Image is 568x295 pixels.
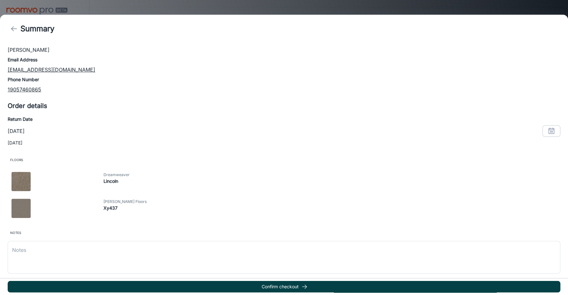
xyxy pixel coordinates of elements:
[8,116,560,123] h6: Return Date
[8,139,560,146] p: [DATE]
[104,178,562,185] h6: Lincoln
[8,76,560,83] h6: Phone Number
[8,227,560,238] span: Notes
[8,281,560,292] button: Confirm checkout
[8,127,25,135] p: [DATE]
[8,101,560,111] h5: Order details
[8,56,560,63] h6: Email Address
[104,199,562,205] span: [PERSON_NAME] Floors
[8,154,560,166] span: Floors
[8,22,20,35] button: back
[12,199,31,218] img: Xy437
[104,172,562,178] span: Dreamweaver
[20,23,54,35] h4: Summary
[104,205,562,212] h6: Xy437
[8,66,95,73] a: [EMAIL_ADDRESS][DOMAIN_NAME]
[8,86,41,93] a: 19057460865
[8,46,560,54] p: [PERSON_NAME]
[12,172,31,191] img: Lincoln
